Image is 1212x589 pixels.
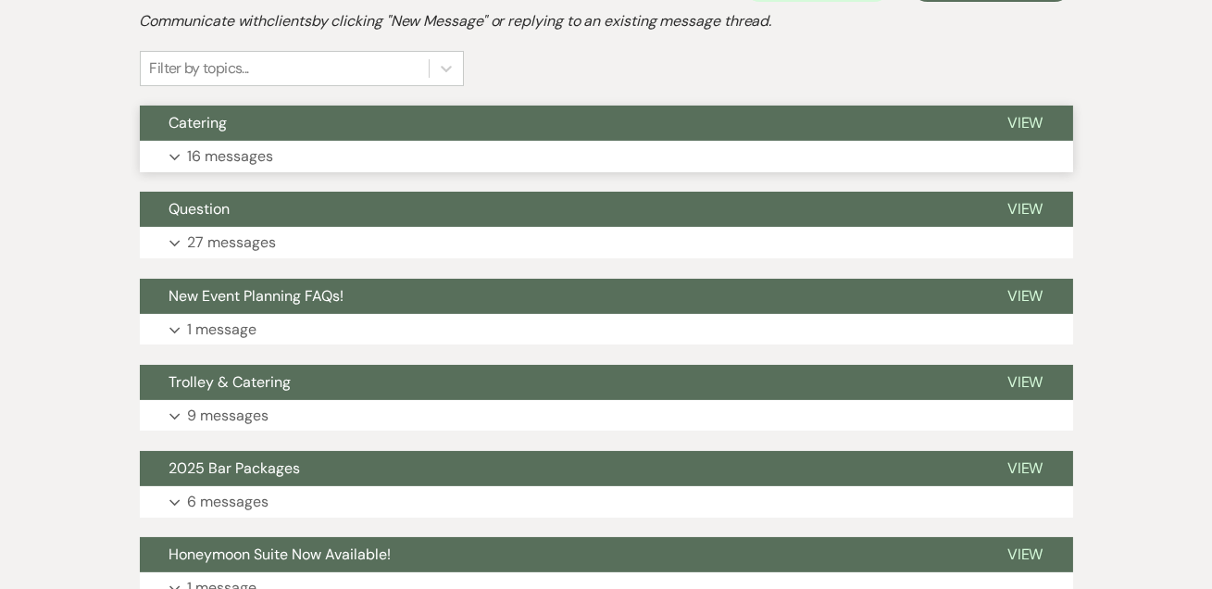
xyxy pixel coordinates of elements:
button: 6 messages [140,486,1073,518]
p: 9 messages [188,404,269,428]
span: View [1007,458,1043,478]
p: 27 messages [188,231,277,255]
button: View [978,451,1073,486]
button: Catering [140,106,978,141]
span: View [1007,113,1043,132]
button: Question [140,192,978,227]
span: View [1007,545,1043,564]
button: View [978,192,1073,227]
button: 9 messages [140,400,1073,432]
span: 2025 Bar Packages [169,458,301,478]
span: View [1007,286,1043,306]
button: 16 messages [140,141,1073,172]
p: 6 messages [188,490,269,514]
span: Catering [169,113,228,132]
button: Trolley & Catering [140,365,978,400]
button: View [978,279,1073,314]
button: View [978,365,1073,400]
span: Honeymoon Suite Now Available! [169,545,392,564]
span: New Event Planning FAQs! [169,286,344,306]
button: 2025 Bar Packages [140,451,978,486]
button: Honeymoon Suite Now Available! [140,537,978,572]
span: View [1007,199,1043,219]
span: Trolley & Catering [169,372,292,392]
button: View [978,106,1073,141]
p: 1 message [188,318,257,342]
button: 1 message [140,314,1073,345]
button: 27 messages [140,227,1073,258]
button: View [978,537,1073,572]
span: Question [169,199,231,219]
span: View [1007,372,1043,392]
button: New Event Planning FAQs! [140,279,978,314]
h2: Communicate with clients by clicking "New Message" or replying to an existing message thread. [140,10,1073,32]
div: Filter by topics... [150,57,249,80]
p: 16 messages [188,144,274,169]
